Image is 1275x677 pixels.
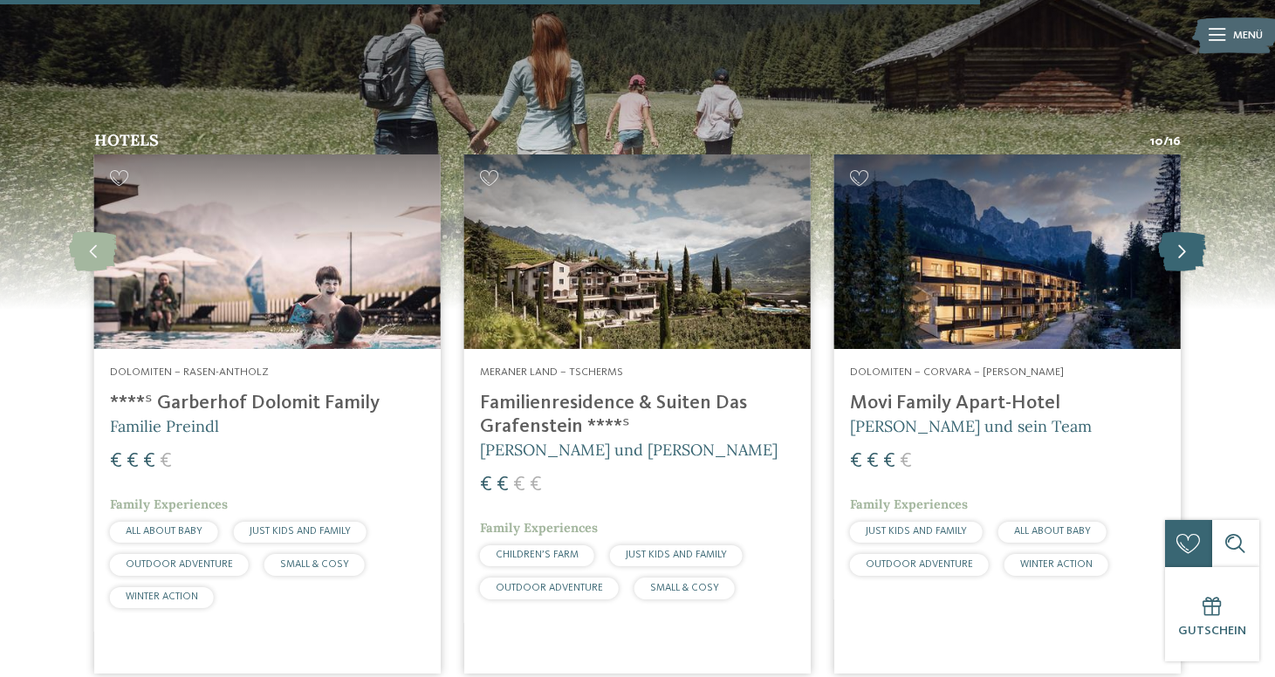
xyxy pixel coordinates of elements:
span: Meraner Land – Tscherms [480,366,623,378]
span: OUTDOOR ADVENTURE [126,559,233,570]
span: € [143,451,155,472]
span: JUST KIDS AND FAMILY [250,526,351,537]
span: Family Experiences [110,496,228,512]
span: € [900,451,912,472]
span: JUST KIDS AND FAMILY [866,526,967,537]
span: € [530,475,542,496]
span: ALL ABOUT BABY [1014,526,1091,537]
a: Babyhotel in Südtirol für einen ganz entspannten Urlaub Dolomiten – Corvara – [PERSON_NAME] Movi ... [834,154,1181,674]
img: Babyhotel in Südtirol für einen ganz entspannten Urlaub [834,154,1181,349]
a: Babyhotel in Südtirol für einen ganz entspannten Urlaub Dolomiten – Rasen-Antholz ****ˢ Garberhof... [94,154,441,674]
span: JUST KIDS AND FAMILY [626,550,727,560]
span: Dolomiten – Rasen-Antholz [110,366,269,378]
span: OUTDOOR ADVENTURE [496,583,603,593]
span: € [867,451,879,472]
a: Babyhotel in Südtirol für einen ganz entspannten Urlaub Meraner Land – Tscherms Familienresidence... [464,154,811,674]
span: Family Experiences [850,496,968,512]
span: € [883,451,895,472]
h4: Familienresidence & Suiten Das Grafenstein ****ˢ [480,392,795,439]
span: SMALL & COSY [650,583,719,593]
h4: Movi Family Apart-Hotel [850,392,1165,415]
span: € [127,451,139,472]
img: Babyhotel in Südtirol für einen ganz entspannten Urlaub [94,154,441,349]
span: [PERSON_NAME] und [PERSON_NAME] [480,440,778,460]
span: WINTER ACTION [1020,559,1093,570]
span: OUTDOOR ADVENTURE [866,559,973,570]
span: € [480,475,492,496]
span: Dolomiten – Corvara – [PERSON_NAME] [850,366,1064,378]
span: € [160,451,172,472]
a: Gutschein [1165,567,1259,661]
span: / [1163,133,1169,150]
h4: ****ˢ Garberhof Dolomit Family [110,392,425,415]
span: [PERSON_NAME] und sein Team [850,416,1092,436]
span: Gutschein [1178,625,1246,637]
span: Familie Preindl [110,416,219,436]
span: 10 [1150,133,1163,150]
span: € [110,451,122,472]
span: € [513,475,525,496]
span: Hotels [94,130,159,150]
span: SMALL & COSY [280,559,349,570]
span: ALL ABOUT BABY [126,526,202,537]
span: € [850,451,862,472]
img: Babyhotel in Südtirol für einen ganz entspannten Urlaub [464,154,811,349]
span: € [497,475,509,496]
span: Family Experiences [480,520,598,536]
span: CHILDREN’S FARM [496,550,579,560]
span: 16 [1169,133,1181,150]
span: WINTER ACTION [126,592,198,602]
